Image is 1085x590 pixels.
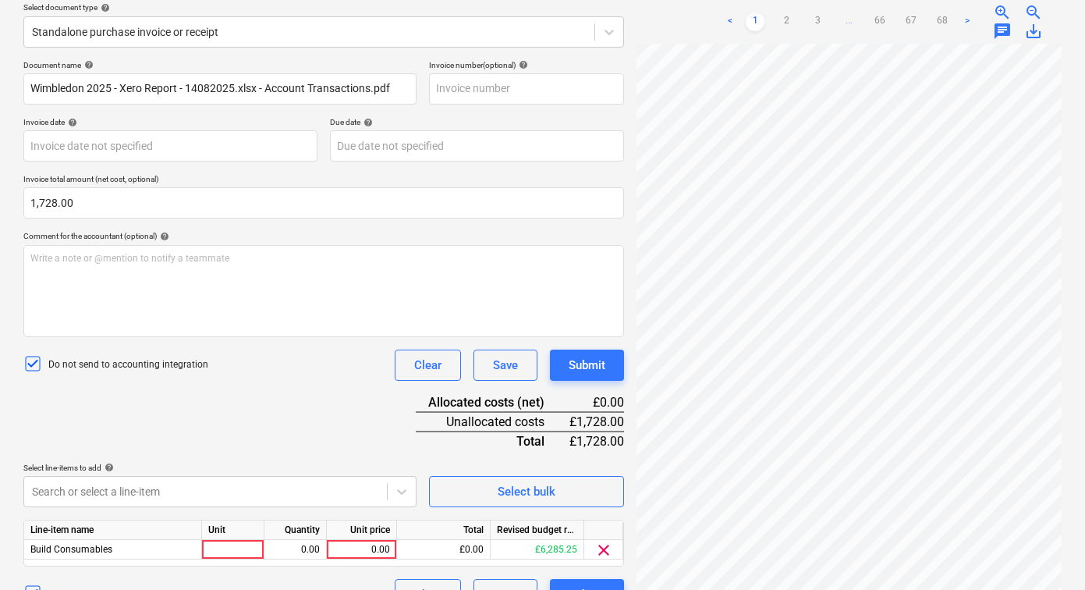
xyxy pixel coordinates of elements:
div: Revised budget remaining [491,521,584,540]
p: Invoice total amount (net cost, optional) [23,174,624,187]
input: Invoice total amount (net cost, optional) [23,187,624,219]
div: Invoice date [23,117,317,127]
div: Unallocated costs [416,412,569,432]
a: Page 68 [933,12,952,31]
span: help [101,463,114,472]
button: Clear [395,350,461,381]
div: Select document type [23,2,624,12]
div: Save [493,355,518,375]
a: Page 3 [808,12,827,31]
span: Build Consumables [30,544,112,555]
span: help [81,60,94,69]
span: save_alt [1024,22,1043,41]
div: £6,285.25 [491,540,584,560]
div: £0.00 [397,540,491,560]
span: help [65,118,77,127]
div: Allocated costs (net) [416,393,569,412]
div: Quantity [264,521,327,540]
a: Page 67 [902,12,920,31]
a: Page 1 is your current page [746,12,764,31]
span: help [360,118,373,127]
span: help [516,60,528,69]
button: Submit [550,350,624,381]
div: Due date [330,117,624,127]
span: help [157,232,169,241]
input: Due date not specified [330,130,624,162]
div: Submit [569,355,605,375]
span: help [98,3,110,12]
div: Comment for the accountant (optional) [23,231,624,241]
div: Select bulk [498,482,555,502]
a: Page 2 [777,12,796,31]
a: Page 66 [870,12,889,31]
div: Unit [202,521,264,540]
div: Line-item name [24,521,202,540]
div: 0.00 [333,540,390,560]
p: Do not send to accounting integration [48,358,208,371]
input: Invoice date not specified [23,130,317,162]
div: £1,728.00 [569,432,624,450]
div: Clear [414,355,441,375]
div: Select line-items to add [23,463,417,473]
a: Next page [958,12,977,31]
div: Document name [23,60,417,70]
a: ... [839,12,858,31]
div: 0.00 [271,540,320,560]
div: Unit price [327,521,397,540]
input: Invoice number [429,73,624,105]
span: zoom_in [993,3,1012,22]
div: Total [397,521,491,540]
span: clear [594,541,613,560]
input: Document name [23,73,417,105]
div: Invoice number (optional) [429,60,624,70]
div: £1,728.00 [569,412,624,432]
span: chat [993,22,1012,41]
div: Total [416,432,569,450]
button: Save [473,350,537,381]
div: £0.00 [569,393,624,412]
button: Select bulk [429,476,624,507]
a: Previous page [721,12,739,31]
span: zoom_out [1024,3,1043,22]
